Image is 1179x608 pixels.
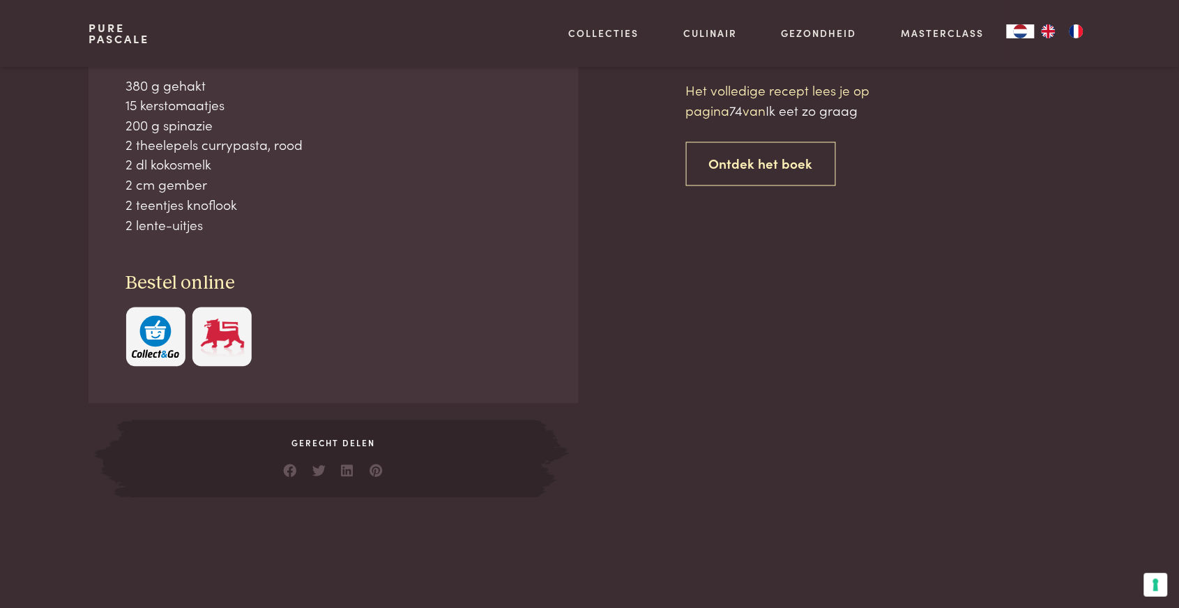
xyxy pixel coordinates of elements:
[126,272,542,296] h3: Bestel online
[126,215,542,236] div: 2 lente-uitjes
[1144,573,1168,597] button: Uw voorkeuren voor toestemming voor trackingtechnologieën
[132,316,179,358] img: c308188babc36a3a401bcb5cb7e020f4d5ab42f7cacd8327e500463a43eeb86c.svg
[89,22,149,45] a: PurePascale
[1007,24,1035,38] div: Language
[902,26,984,40] a: Masterclass
[1035,24,1090,38] ul: Language list
[126,95,542,115] div: 15 kerstomaatjes
[1035,24,1063,38] a: EN
[730,100,743,119] span: 74
[1007,24,1090,38] aside: Language selected: Nederlands
[126,195,542,215] div: 2 teentjes knoflook
[686,142,836,186] a: Ontdek het boek
[766,100,858,119] span: Ik eet zo graag
[126,155,542,175] div: 2 dl kokosmelk
[1063,24,1090,38] a: FR
[126,115,542,135] div: 200 g spinazie
[132,437,535,450] span: Gerecht delen
[126,135,542,155] div: 2 theelepels currypasta, rood
[683,26,737,40] a: Culinair
[569,26,639,40] a: Collecties
[199,316,246,358] img: Delhaize
[126,75,542,96] div: 380 g gehakt
[126,175,542,195] div: 2 cm gember
[686,80,923,120] p: Het volledige recept lees je op pagina van
[1007,24,1035,38] a: NL
[782,26,857,40] a: Gezondheid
